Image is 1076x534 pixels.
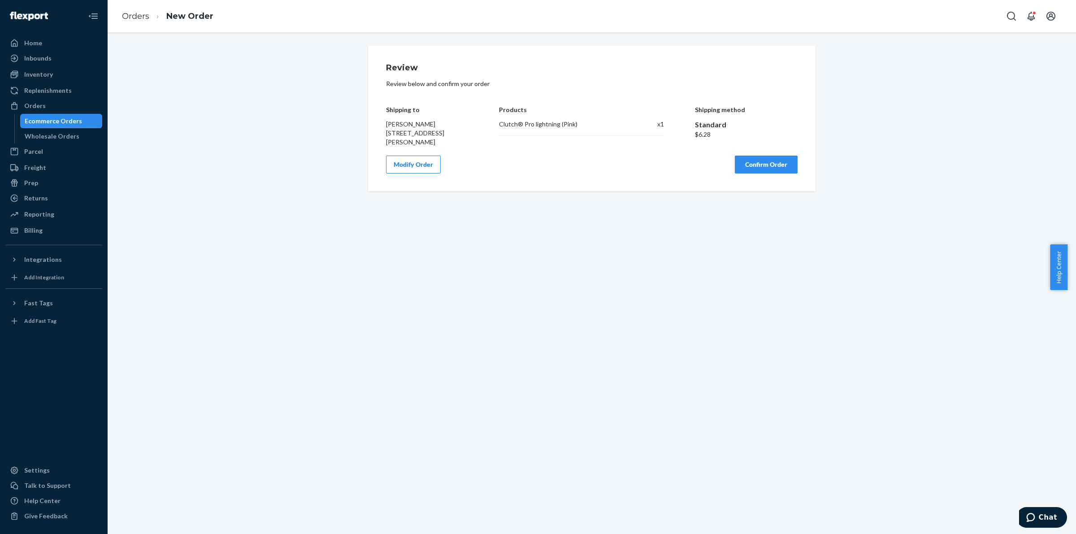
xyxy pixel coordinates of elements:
[166,11,213,21] a: New Order
[386,120,444,146] span: [PERSON_NAME] [STREET_ADDRESS][PERSON_NAME]
[1042,7,1060,25] button: Open account menu
[24,274,64,281] div: Add Integration
[386,79,798,88] p: Review below and confirm your order
[24,194,48,203] div: Returns
[695,120,798,130] div: Standard
[24,86,72,95] div: Replenishments
[5,161,102,175] a: Freight
[735,156,798,174] button: Confirm Order
[386,64,798,73] h1: Review
[5,296,102,310] button: Fast Tags
[695,106,798,113] h4: Shipping method
[24,210,54,219] div: Reporting
[5,99,102,113] a: Orders
[1022,7,1040,25] button: Open notifications
[386,156,441,174] button: Modify Order
[5,509,102,523] button: Give Feedback
[1002,7,1020,25] button: Open Search Box
[5,252,102,267] button: Integrations
[499,120,629,129] div: Clutch® Pro lightning (Pink)
[695,130,798,139] div: $6.28
[638,120,664,129] div: x 1
[20,129,103,143] a: Wholesale Orders
[1019,507,1067,530] iframe: Opens a widget where you can chat to one of our agents
[25,117,82,126] div: Ecommerce Orders
[24,481,71,490] div: Talk to Support
[5,494,102,508] a: Help Center
[5,83,102,98] a: Replenishments
[5,270,102,285] a: Add Integration
[24,317,56,325] div: Add Fast Tag
[5,67,102,82] a: Inventory
[5,223,102,238] a: Billing
[24,54,52,63] div: Inbounds
[24,255,62,264] div: Integrations
[5,463,102,478] a: Settings
[5,191,102,205] a: Returns
[10,12,48,21] img: Flexport logo
[5,478,102,493] button: Talk to Support
[24,163,46,172] div: Freight
[84,7,102,25] button: Close Navigation
[24,299,53,308] div: Fast Tags
[5,207,102,221] a: Reporting
[20,114,103,128] a: Ecommerce Orders
[5,51,102,65] a: Inbounds
[24,466,50,475] div: Settings
[24,496,61,505] div: Help Center
[24,70,53,79] div: Inventory
[24,178,38,187] div: Prep
[386,106,469,113] h4: Shipping to
[5,144,102,159] a: Parcel
[115,3,221,30] ol: breadcrumbs
[24,39,42,48] div: Home
[1050,244,1067,290] button: Help Center
[25,132,79,141] div: Wholesale Orders
[5,36,102,50] a: Home
[5,176,102,190] a: Prep
[122,11,149,21] a: Orders
[24,512,68,521] div: Give Feedback
[499,106,664,113] h4: Products
[24,101,46,110] div: Orders
[24,226,43,235] div: Billing
[5,314,102,328] a: Add Fast Tag
[24,147,43,156] div: Parcel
